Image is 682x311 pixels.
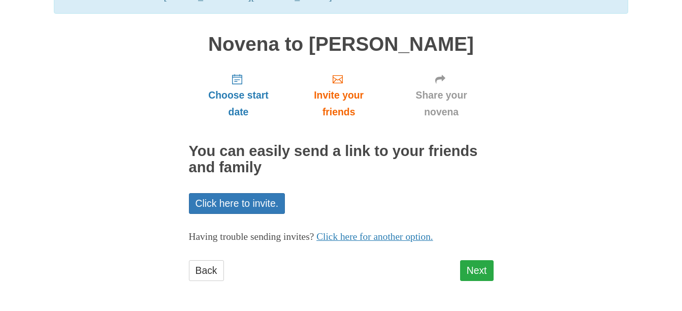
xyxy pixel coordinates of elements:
h1: Novena to [PERSON_NAME] [189,34,494,55]
span: Having trouble sending invites? [189,231,314,242]
a: Next [460,260,494,281]
a: Click here to invite. [189,193,285,214]
span: Choose start date [199,87,278,120]
a: Choose start date [189,65,288,126]
a: Click here for another option. [316,231,433,242]
a: Share your novena [389,65,494,126]
span: Share your novena [400,87,483,120]
h2: You can easily send a link to your friends and family [189,143,494,176]
span: Invite your friends [298,87,379,120]
a: Back [189,260,224,281]
a: Invite your friends [288,65,389,126]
